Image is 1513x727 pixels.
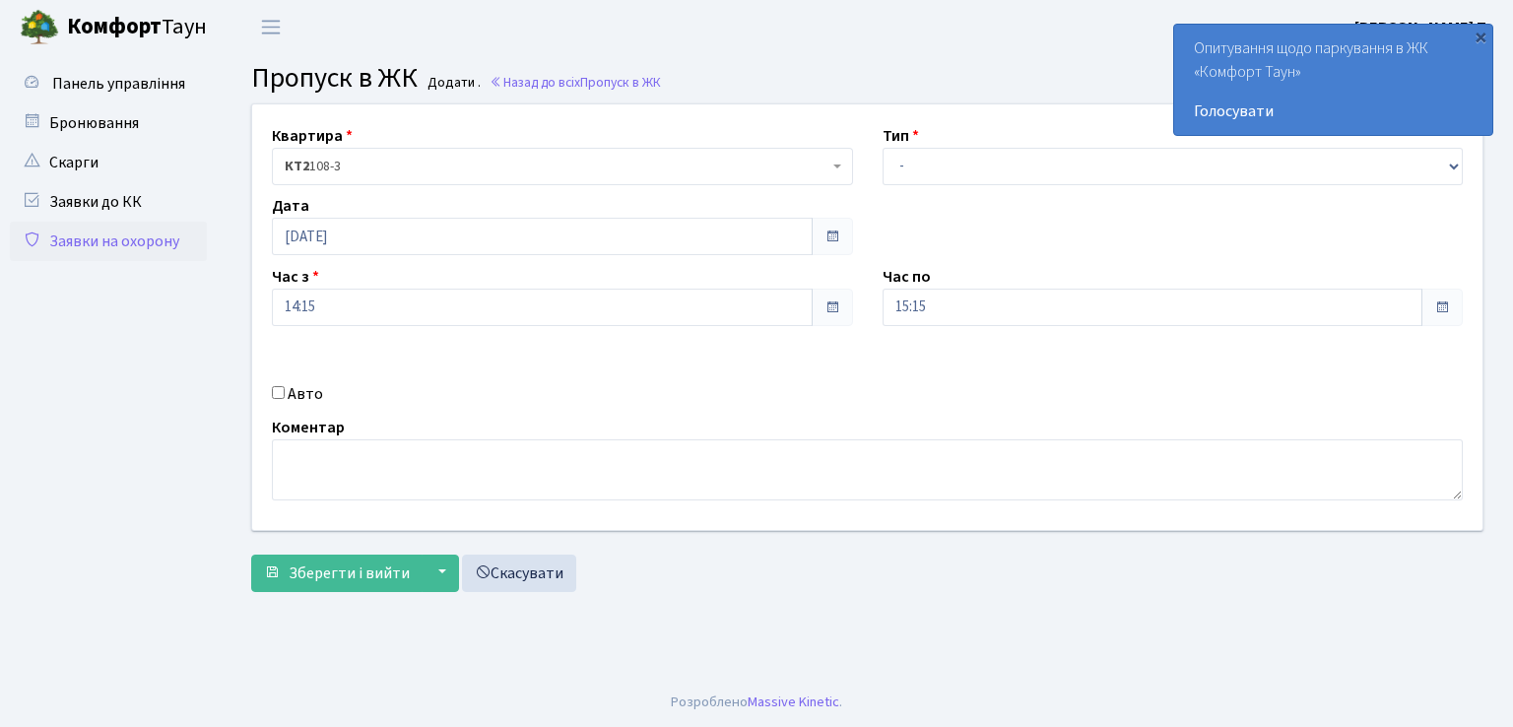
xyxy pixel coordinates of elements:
[272,124,353,148] label: Квартира
[285,157,309,176] b: КТ2
[1174,25,1492,135] div: Опитування щодо паркування в ЖК «Комфорт Таун»
[272,148,853,185] span: <b>КТ2</b>&nbsp;&nbsp;&nbsp;108-3
[272,194,309,218] label: Дата
[1354,16,1489,39] a: [PERSON_NAME] Т.
[10,103,207,143] a: Бронювання
[748,692,839,712] a: Massive Kinetic
[462,555,576,592] a: Скасувати
[424,75,481,92] small: Додати .
[1354,17,1489,38] b: [PERSON_NAME] Т.
[20,8,59,47] img: logo.png
[251,58,418,98] span: Пропуск в ЖК
[883,124,919,148] label: Тип
[10,182,207,222] a: Заявки до КК
[10,222,207,261] a: Заявки на охорону
[10,143,207,182] a: Скарги
[272,265,319,289] label: Час з
[289,562,410,584] span: Зберегти і вийти
[671,692,842,713] div: Розроблено .
[272,416,345,439] label: Коментар
[246,11,296,43] button: Переключити навігацію
[251,555,423,592] button: Зберегти і вийти
[490,73,661,92] a: Назад до всіхПропуск в ЖК
[10,64,207,103] a: Панель управління
[285,157,828,176] span: <b>КТ2</b>&nbsp;&nbsp;&nbsp;108-3
[67,11,162,42] b: Комфорт
[52,73,185,95] span: Панель управління
[288,382,323,406] label: Авто
[883,265,931,289] label: Час по
[1471,27,1490,46] div: ×
[580,73,661,92] span: Пропуск в ЖК
[67,11,207,44] span: Таун
[1194,99,1473,123] a: Голосувати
